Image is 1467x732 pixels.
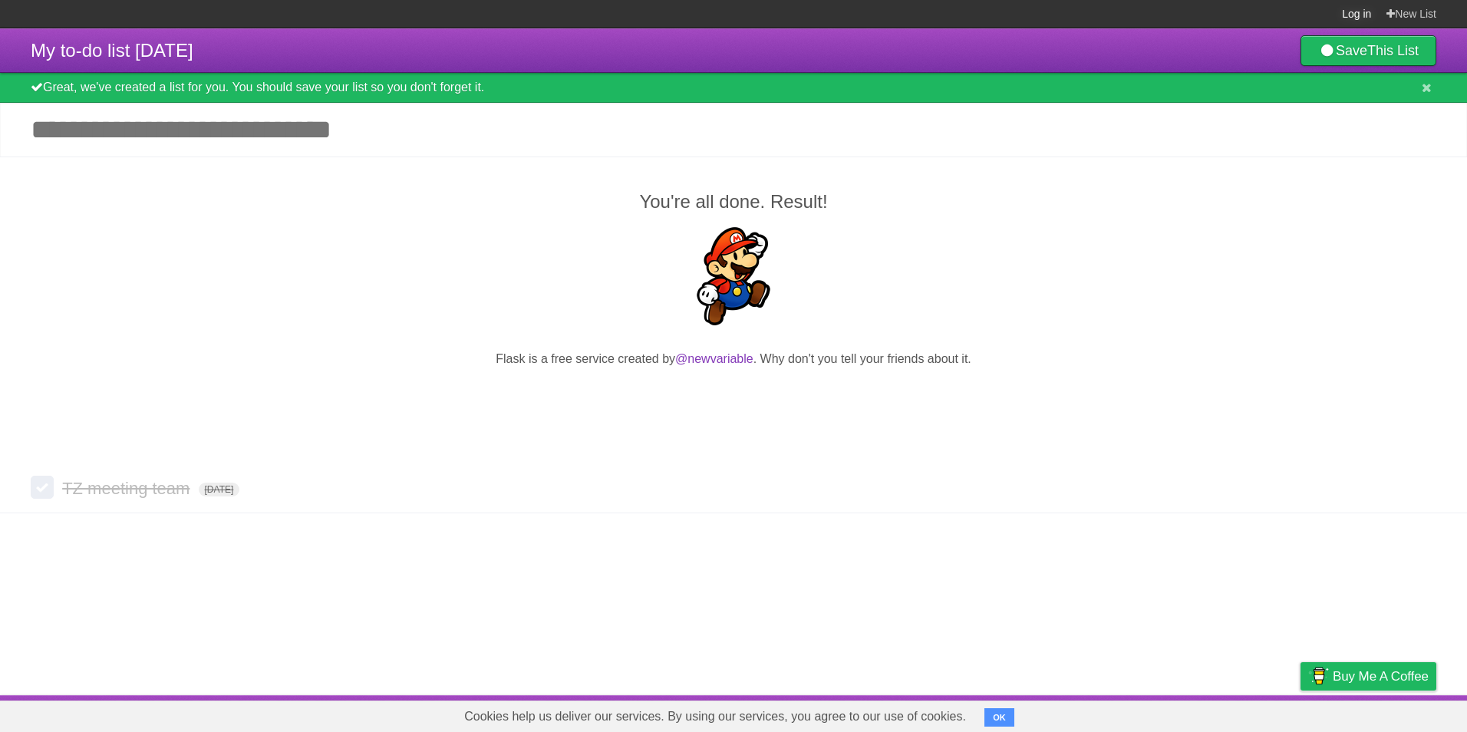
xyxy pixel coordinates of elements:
a: Privacy [1281,699,1320,728]
label: Done [31,476,54,499]
img: Super Mario [684,227,783,325]
h2: You're all done. Result! [31,188,1436,216]
button: OK [984,708,1014,727]
a: Terms [1228,699,1262,728]
a: Suggest a feature [1340,699,1436,728]
span: Buy me a coffee [1333,663,1429,690]
a: Buy me a coffee [1301,662,1436,691]
span: Cookies help us deliver our services. By using our services, you agree to our use of cookies. [449,701,981,732]
b: This List [1367,43,1419,58]
span: TZ meeting team [62,479,193,498]
span: My to-do list [DATE] [31,40,193,61]
a: @newvariable [675,352,753,365]
img: Buy me a coffee [1308,663,1329,689]
a: Developers [1147,699,1209,728]
p: Flask is a free service created by . Why don't you tell your friends about it. [31,350,1436,368]
a: About [1096,699,1129,728]
a: SaveThis List [1301,35,1436,66]
span: [DATE] [199,483,240,496]
iframe: X Post Button [706,387,761,409]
